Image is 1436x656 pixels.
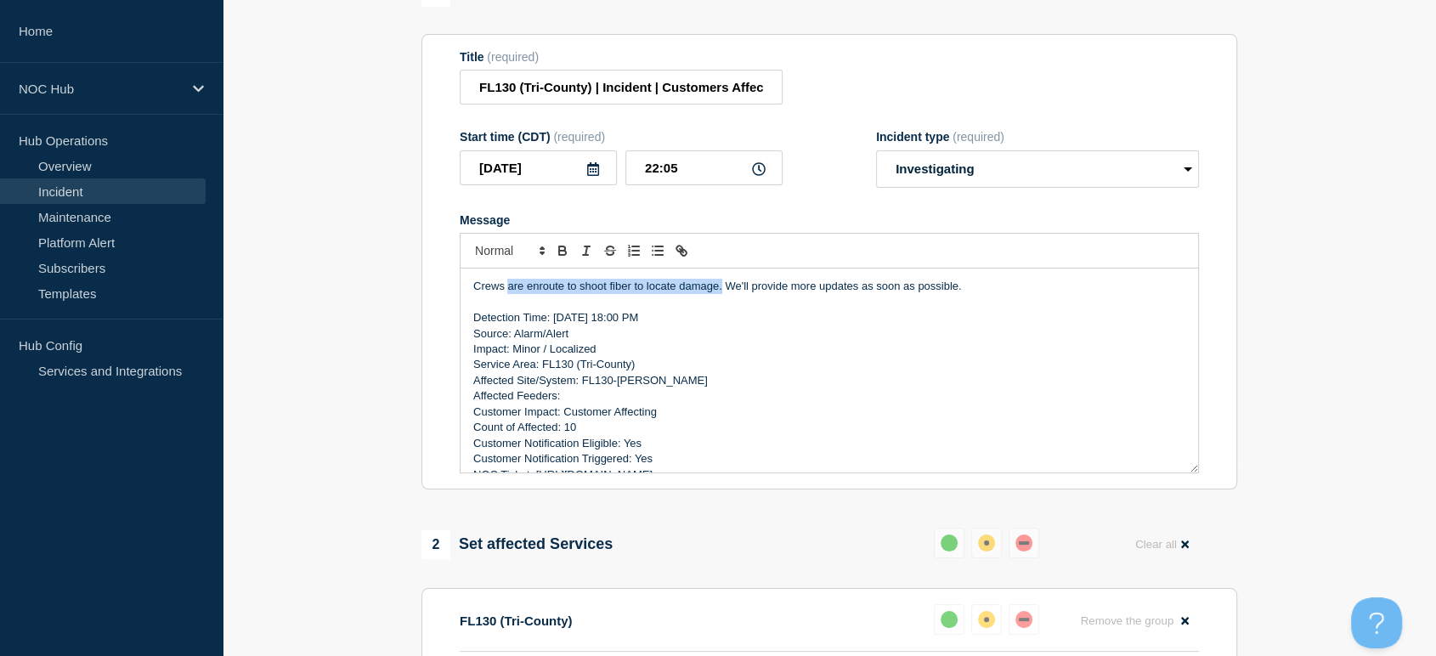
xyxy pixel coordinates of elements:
button: Remove the group [1070,604,1199,637]
div: affected [978,534,995,551]
p: NOC Hub [19,82,182,96]
iframe: Help Scout Beacon - Open [1351,597,1402,648]
button: Toggle bulleted list [646,240,670,261]
span: Remove the group [1080,614,1173,627]
input: HH:MM [625,150,783,185]
span: (required) [953,130,1004,144]
div: Start time (CDT) [460,130,783,144]
button: down [1009,604,1039,635]
span: Font size [467,240,551,261]
button: Toggle strikethrough text [598,240,622,261]
p: FL130 (Tri-County) [460,614,573,628]
p: Customer Notification Eligible: Yes [473,436,1185,451]
p: Count of Affected: 10 [473,420,1185,435]
span: 2 [421,530,450,559]
div: Message [461,269,1198,472]
p: NOC Ticket: [URL][DOMAIN_NAME] [473,467,1185,483]
div: down [1015,611,1032,628]
p: Affected Feeders: [473,388,1185,404]
p: Crews are enroute to shoot fiber to locate damage. We'll provide more updates as soon as possible. [473,279,1185,294]
div: Title [460,50,783,64]
select: Incident type [876,150,1199,188]
div: affected [978,611,995,628]
div: Message [460,213,1199,227]
button: affected [971,528,1002,558]
span: (required) [553,130,605,144]
div: up [941,611,958,628]
span: (required) [487,50,539,64]
p: Source: Alarm/Alert [473,326,1185,342]
button: Toggle ordered list [622,240,646,261]
p: Service Area: FL130 (Tri-County) [473,357,1185,372]
button: down [1009,528,1039,558]
button: Toggle link [670,240,693,261]
input: Title [460,70,783,105]
button: affected [971,604,1002,635]
button: Clear all [1125,528,1199,561]
div: up [941,534,958,551]
button: up [934,528,964,558]
div: Incident type [876,130,1199,144]
input: YYYY-MM-DD [460,150,617,185]
div: down [1015,534,1032,551]
div: Set affected Services [421,530,613,559]
p: Detection Time: [DATE] 18:00 PM [473,310,1185,325]
button: up [934,604,964,635]
p: Customer Impact: Customer Affecting [473,404,1185,420]
p: Affected Site/System: FL130-[PERSON_NAME] [473,373,1185,388]
p: Customer Notification Triggered: Yes [473,451,1185,467]
button: Toggle bold text [551,240,574,261]
button: Toggle italic text [574,240,598,261]
p: Impact: Minor / Localized [473,342,1185,357]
